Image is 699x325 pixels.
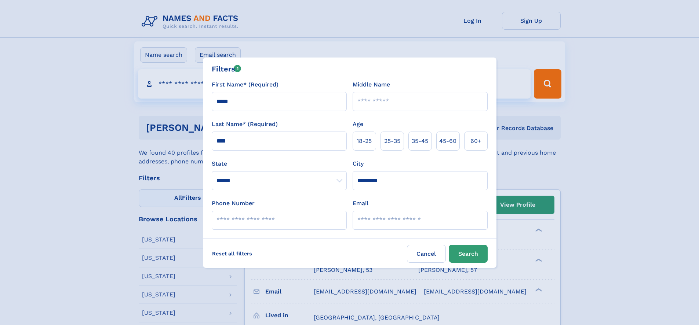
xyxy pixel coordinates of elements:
label: Last Name* (Required) [212,120,278,129]
span: 45‑60 [439,137,456,145]
label: Reset all filters [207,245,257,262]
span: 25‑35 [384,137,400,145]
label: Email [353,199,368,208]
span: 60+ [470,137,481,145]
button: Search [449,245,488,263]
label: State [212,159,347,168]
label: Middle Name [353,80,390,89]
label: Age [353,120,363,129]
span: 18‑25 [357,137,372,145]
label: City [353,159,364,168]
label: Cancel [407,245,446,263]
span: 35‑45 [412,137,428,145]
label: First Name* (Required) [212,80,278,89]
label: Phone Number [212,199,255,208]
div: Filters [212,63,241,74]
